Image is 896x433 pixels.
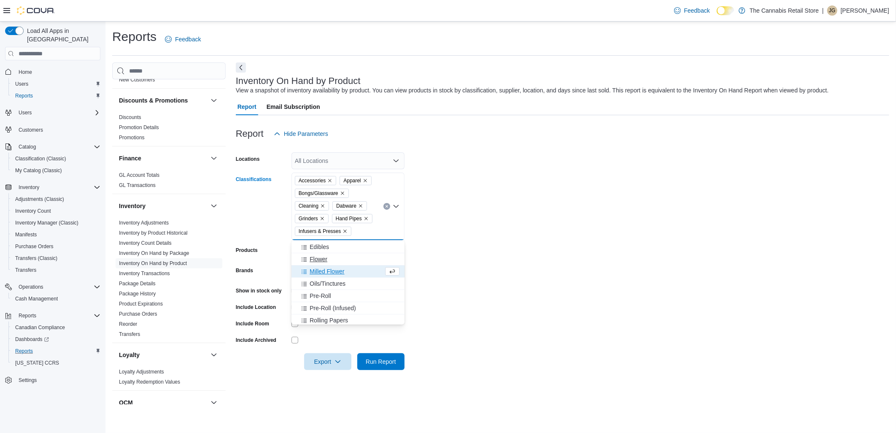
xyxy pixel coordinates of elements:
span: Customers [19,127,43,133]
span: Transfers (Classic) [15,255,57,262]
span: Feedback [175,35,201,43]
span: Package Details [119,280,156,287]
a: Discounts [119,114,141,120]
button: OCM [119,398,207,407]
span: Transfers [119,331,140,338]
button: Hide Parameters [270,125,332,142]
h3: Inventory On Hand by Product [236,76,361,86]
a: [US_STATE] CCRS [12,358,62,368]
button: Rolling Papers [291,314,405,327]
button: Inventory Manager (Classic) [8,217,104,229]
label: Show in stock only [236,287,282,294]
button: Inventory Count [8,205,104,217]
a: Inventory Count Details [119,240,172,246]
label: Brands [236,267,253,274]
span: Product Expirations [119,300,163,307]
span: Cleaning [299,202,318,210]
span: Feedback [684,6,710,15]
span: Cash Management [15,295,58,302]
span: Promotion Details [119,124,159,131]
h3: Report [236,129,264,139]
button: Reports [8,90,104,102]
a: Customers [15,125,46,135]
span: Cleaning [295,201,329,211]
a: Dashboards [12,334,52,344]
span: Operations [15,282,100,292]
span: Inventory Count [12,206,100,216]
span: Inventory On Hand by Package [119,250,189,257]
button: Users [15,108,35,118]
a: Home [15,67,35,77]
span: Inventory [19,184,39,191]
span: Inventory Adjustments [119,219,169,226]
button: Inventory [119,202,207,210]
a: Feedback [671,2,713,19]
a: Promotion Details [119,124,159,130]
div: Loyalty [112,367,226,390]
button: Remove Hand Pipes from selection in this group [364,216,369,221]
button: Canadian Compliance [8,322,104,333]
span: My Catalog (Classic) [12,165,100,176]
a: Transfers (Classic) [12,253,61,263]
span: Edibles [310,243,329,251]
a: Reports [12,91,36,101]
span: Report [237,98,256,115]
a: My Catalog (Classic) [12,165,65,176]
span: New Customers [119,76,155,83]
span: Customers [15,124,100,135]
a: Classification (Classic) [12,154,70,164]
h3: OCM [119,398,133,407]
span: Dabware [332,201,367,211]
button: Oils/Tinctures [291,278,405,290]
button: OCM [209,398,219,408]
span: Hand Pipes [336,214,362,223]
h1: Reports [112,28,157,45]
h3: Finance [119,154,141,162]
a: Cash Management [12,294,61,304]
span: Package History [119,290,156,297]
span: Rolling Papers [310,316,348,325]
span: Reports [15,348,33,355]
button: Transfers (Classic) [8,252,104,264]
div: Jessica Gerstman [827,5,837,16]
span: Loyalty Adjustments [119,368,164,375]
div: View a snapshot of inventory availability by product. You can view products in stock by classific... [236,86,829,95]
span: Users [19,109,32,116]
span: Hide Parameters [284,130,328,138]
a: Inventory On Hand by Package [119,250,189,256]
a: Adjustments (Classic) [12,194,67,204]
span: Loyalty Redemption Values [119,379,180,385]
button: Catalog [2,141,104,153]
a: Purchase Orders [12,241,57,252]
a: Loyalty Adjustments [119,369,164,375]
span: Reorder [119,321,137,327]
button: Export [304,353,351,370]
a: New Customers [119,77,155,83]
button: Inventory [15,182,43,192]
span: Dashboards [12,334,100,344]
span: JG [829,5,835,16]
a: GL Transactions [119,182,156,188]
h3: Loyalty [119,351,140,359]
span: Grinders [295,214,329,223]
button: Open list of options [393,157,399,164]
span: Transfers [15,267,36,273]
span: Email Subscription [267,98,320,115]
label: Include Location [236,304,276,311]
button: Cash Management [8,293,104,305]
span: Home [15,66,100,77]
div: Inventory [112,218,226,343]
span: Oils/Tinctures [310,279,345,288]
span: Hand Pipes [332,214,372,223]
span: Manifests [15,231,37,238]
button: Users [2,107,104,119]
nav: Complex example [5,62,100,408]
a: Inventory by Product Historical [119,230,188,236]
span: Reports [12,91,100,101]
a: Transfers [12,265,40,275]
a: Reports [12,346,36,356]
a: Purchase Orders [119,311,157,317]
span: Canadian Compliance [15,324,65,331]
